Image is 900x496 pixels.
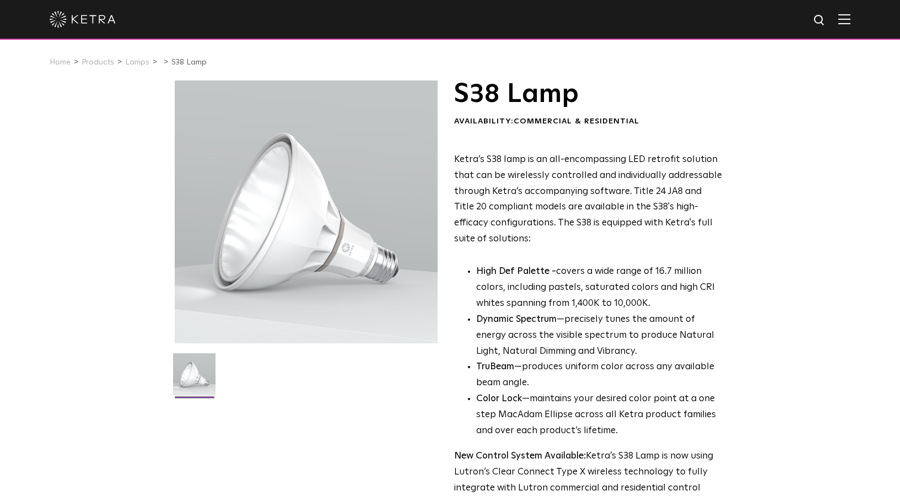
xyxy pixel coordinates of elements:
[454,451,586,461] strong: New Control System Available:
[514,117,639,125] span: Commercial & Residential
[838,14,850,24] img: Hamburger%20Nav.svg
[476,267,556,276] strong: High Def Palette -
[50,58,71,66] a: Home
[476,391,723,439] li: —maintains your desired color point at a one step MacAdam Ellipse across all Ketra product famili...
[476,362,514,371] strong: TruBeam
[476,394,522,403] strong: Color Lock
[476,264,723,312] p: covers a wide range of 16.7 million colors, including pastels, saturated colors and high CRI whit...
[454,116,723,127] div: Availability:
[454,80,723,108] h1: S38 Lamp
[476,312,723,360] li: —precisely tunes the amount of energy across the visible spectrum to produce Natural Light, Natur...
[50,11,116,28] img: ketra-logo-2019-white
[171,58,207,66] a: S38 Lamp
[454,152,723,247] p: Ketra’s S38 lamp is an all-encompassing LED retrofit solution that can be wirelessly controlled a...
[813,14,827,28] img: search icon
[173,353,215,404] img: S38-Lamp-Edison-2021-Web-Square
[82,58,114,66] a: Products
[125,58,149,66] a: Lamps
[476,359,723,391] li: —produces uniform color across any available beam angle.
[476,315,557,324] strong: Dynamic Spectrum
